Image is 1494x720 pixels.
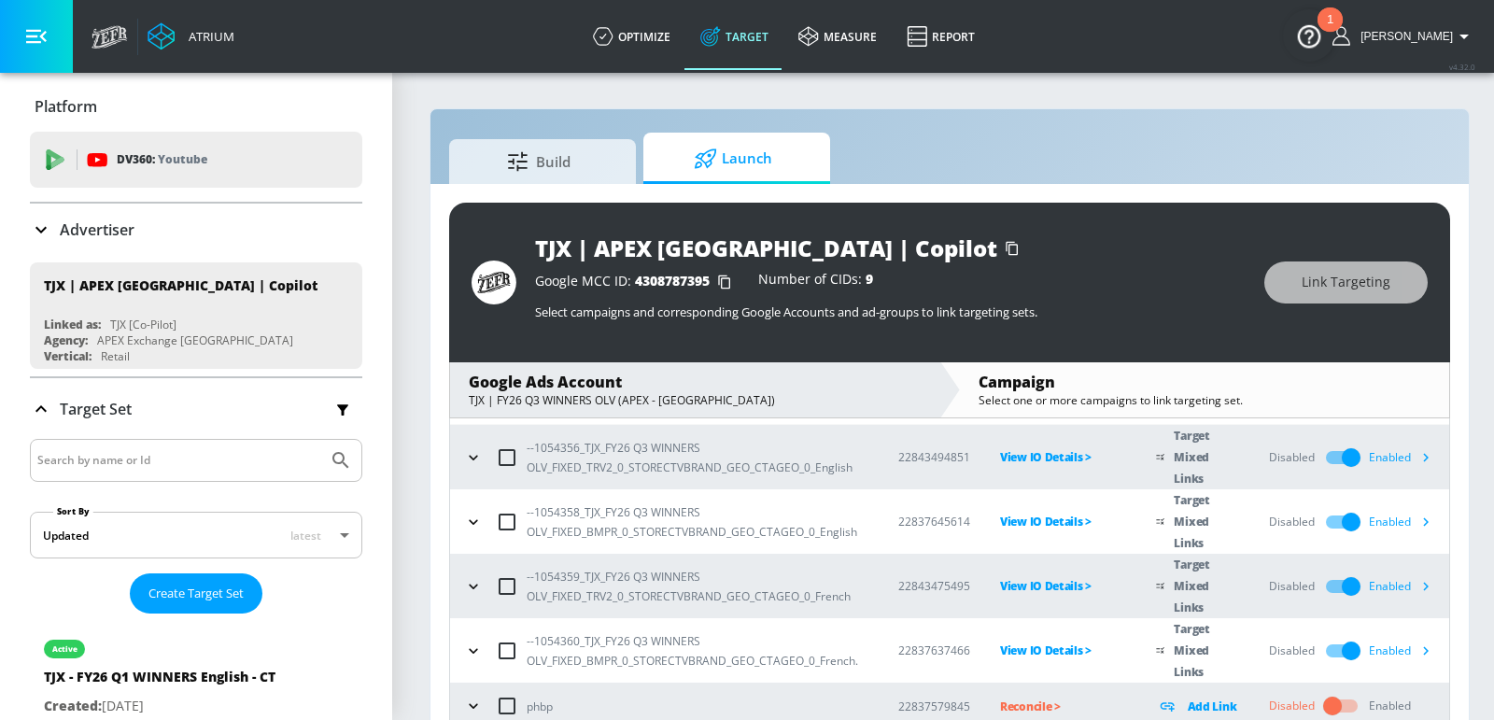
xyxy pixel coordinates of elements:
[43,528,89,544] div: Updated
[117,149,207,170] p: DV360:
[35,96,97,117] p: Platform
[52,644,78,654] div: active
[1174,554,1238,618] p: Target Mixed Links
[1369,572,1440,600] div: Enabled
[783,3,892,70] a: measure
[892,3,990,70] a: Report
[290,528,321,544] span: latest
[1369,508,1440,536] div: Enabled
[1174,425,1238,489] p: Target Mixed Links
[469,372,921,392] div: Google Ads Account
[44,697,102,714] span: Created:
[30,262,362,369] div: TJX | APEX [GEOGRAPHIC_DATA] | CopilotLinked as:TJX [Co-Pilot]Agency:APEX Exchange [GEOGRAPHIC_DA...
[1000,696,1126,717] p: Reconcile >
[110,317,176,332] div: TJX [Co-Pilot]
[979,392,1431,408] div: Select one or more campaigns to link targeting set.
[1269,698,1315,714] div: Disabled
[1369,698,1411,714] div: Enabled
[527,438,868,477] p: --1054356_TJX_FY26 Q3 WINNERS OLV_FIXED_TRV2_0_STORECTVBRAND_GEO_CTAGEO_0_English
[37,448,320,473] input: Search by name or Id
[527,502,868,542] p: --1054358_TJX_FY26 Q3 WINNERS OLV_FIXED_BMPR_0_STORECTVBRAND_GEO_CTAGEO_0_English
[1449,62,1475,72] span: v 4.32.0
[53,505,93,517] label: Sort By
[1353,30,1453,43] span: login as: eugenia.kim@zefr.com
[158,149,207,169] p: Youtube
[1269,642,1315,659] div: Disabled
[1188,696,1237,717] p: Add Link
[1332,25,1475,48] button: [PERSON_NAME]
[130,573,262,614] button: Create Target Set
[44,276,317,294] div: TJX | APEX [GEOGRAPHIC_DATA] | Copilot
[1000,511,1126,532] p: View IO Details >
[148,583,244,604] span: Create Target Set
[97,332,293,348] div: APEX Exchange [GEOGRAPHIC_DATA]
[1283,9,1335,62] button: Open Resource Center, 1 new notification
[60,399,132,419] p: Target Set
[527,631,868,671] p: --1054360_TJX_FY26 Q3 WINNERS OLV_FIXED_BMPR_0_STORECTVBRAND_GEO_CTAGEO_0_French.
[535,304,1246,320] p: Select campaigns and corresponding Google Accounts and ad-groups to link targeting sets.
[44,348,92,364] div: Vertical:
[898,512,970,531] p: 22837645614
[635,272,710,289] span: 4308787395
[44,668,275,695] div: TJX - FY26 Q1 WINNERS English - CT
[44,695,275,718] p: [DATE]
[181,28,234,45] div: Atrium
[898,576,970,596] p: 22843475495
[1156,696,1239,717] div: Add Link
[758,273,873,291] div: Number of CIDs:
[30,80,362,133] div: Platform
[662,136,804,181] span: Launch
[1269,578,1315,595] div: Disabled
[60,219,134,240] p: Advertiser
[535,273,740,291] div: Google MCC ID:
[468,139,610,184] span: Build
[979,372,1431,392] div: Campaign
[44,332,88,348] div: Agency:
[1369,637,1440,665] div: Enabled
[898,641,970,660] p: 22837637466
[685,3,783,70] a: Target
[898,447,970,467] p: 22843494851
[898,697,970,716] p: 22837579845
[535,233,997,263] div: TJX | APEX [GEOGRAPHIC_DATA] | Copilot
[30,132,362,188] div: DV360: Youtube
[1000,575,1126,597] p: View IO Details >
[1369,444,1440,472] div: Enabled
[30,378,362,440] div: Target Set
[1327,20,1333,44] div: 1
[44,317,101,332] div: Linked as:
[1269,514,1315,530] div: Disabled
[866,270,873,288] span: 9
[1000,640,1126,661] p: View IO Details >
[1269,449,1315,466] div: Disabled
[1174,489,1238,554] p: Target Mixed Links
[1000,446,1126,468] p: View IO Details >
[148,22,234,50] a: Atrium
[527,697,553,716] p: phbp
[450,362,939,417] div: Google Ads AccountTJX | FY26 Q3 WINNERS OLV (APEX - [GEOGRAPHIC_DATA])
[101,348,130,364] div: Retail
[527,567,868,606] p: --1054359_TJX_FY26 Q3 WINNERS OLV_FIXED_TRV2_0_STORECTVBRAND_GEO_CTAGEO_0_French
[469,392,921,408] div: TJX | FY26 Q3 WINNERS OLV (APEX - [GEOGRAPHIC_DATA])
[30,204,362,256] div: Advertiser
[578,3,685,70] a: optimize
[1174,618,1238,683] p: Target Mixed Links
